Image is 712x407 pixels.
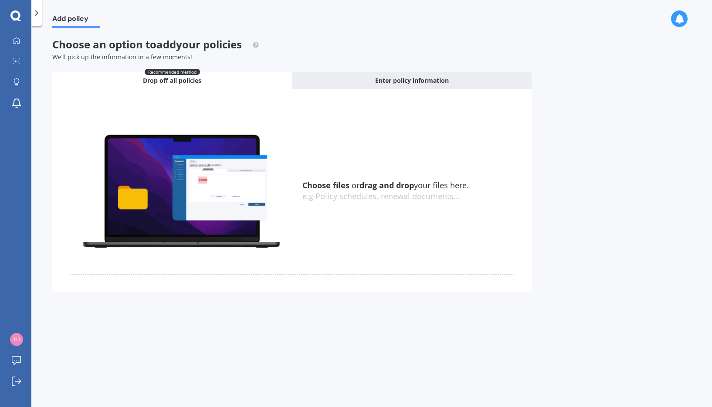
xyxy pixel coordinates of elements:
[375,76,449,85] span: Enter policy information
[52,53,192,61] span: We’ll pick up the information in a few moments!
[359,180,414,190] b: drag and drop
[10,333,23,346] img: c1266c12abec1f8251970c96495d2d0f
[70,129,292,252] img: upload.de96410c8ce839c3fdd5.gif
[146,37,242,51] span: to add your policies
[52,37,259,51] span: Choose an option
[143,76,201,85] span: Drop off all policies
[302,180,469,190] span: or your files here.
[145,69,200,75] span: Recommended method
[302,192,514,201] div: e.g Policy schedules, renewal documents...
[52,14,100,26] span: Add policy
[302,180,349,190] u: Choose files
